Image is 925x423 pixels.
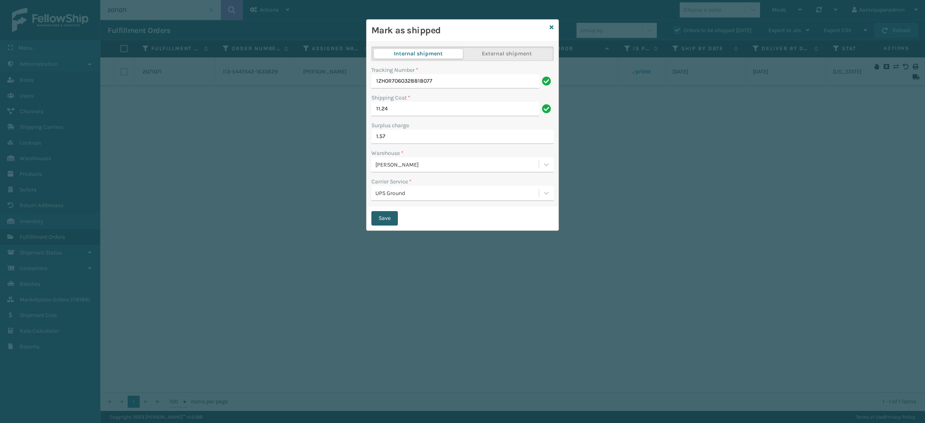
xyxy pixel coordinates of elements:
label: Surplus charge [371,121,409,130]
label: Warehouse [371,149,403,157]
label: Tracking Number [371,66,418,74]
button: External shipment [462,49,552,59]
div: [PERSON_NAME] [375,161,540,169]
div: UPS Ground [375,189,540,197]
button: Internal shipment [374,49,463,59]
label: Carrier Service [371,177,412,186]
label: Shipping Cost [371,94,410,102]
button: Save [371,211,398,226]
h3: Mark as shipped [371,24,546,37]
